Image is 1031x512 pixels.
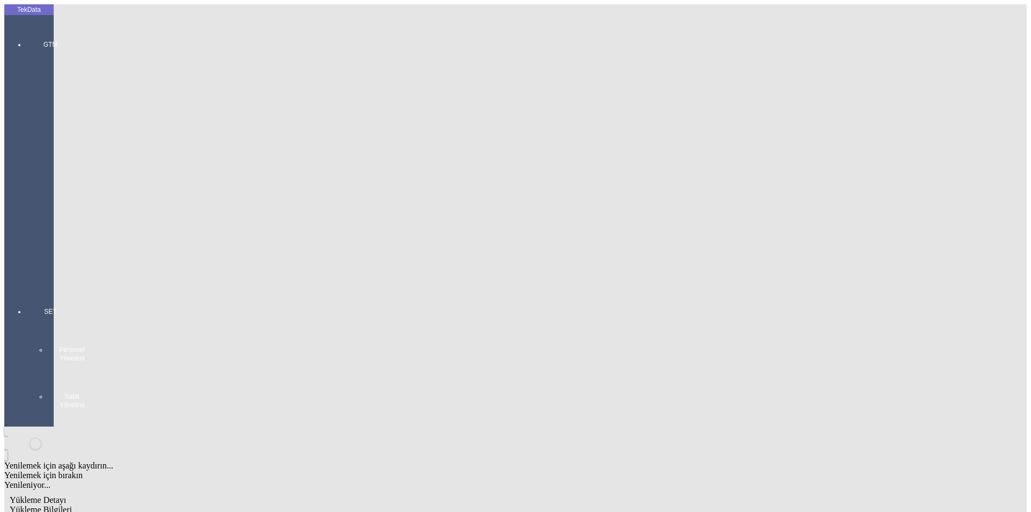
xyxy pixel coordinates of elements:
span: Yükleme Detayı [10,495,66,504]
div: Yenilemek için aşağı kaydırın... [4,461,866,471]
span: Personel Yönetimi [56,345,88,363]
span: SET [34,307,67,316]
div: Yenileniyor... [4,480,866,490]
span: Sabit Yönetimi [56,392,88,409]
div: TekData [4,5,54,14]
span: GTM [34,40,67,49]
div: Yenilemek için bırakın [4,471,866,480]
